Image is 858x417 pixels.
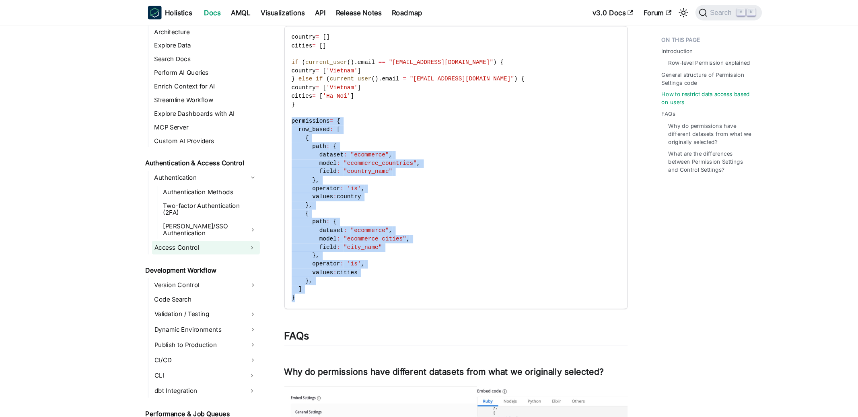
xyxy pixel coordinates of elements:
[288,56,327,62] span: current_user
[365,6,403,18] a: Roadmap
[318,151,321,157] span: :
[357,56,364,62] span: ==
[624,45,654,52] a: Introduction
[294,88,298,94] span: =
[383,222,387,228] span: ,
[143,102,245,113] a: Explore Dashboards with AI
[294,175,321,181] span: operator
[314,254,317,260] span: :
[308,64,337,70] span: 'Vietnam'
[311,72,350,78] span: current_user
[298,238,301,244] span: ,
[318,119,321,125] span: [
[292,6,312,18] a: API
[143,398,230,411] a: Performance Optimization
[143,362,230,375] a: dbt Integration
[367,56,465,62] span: "[EMAIL_ADDRESS][DOMAIN_NAME]"
[327,56,331,62] span: (
[298,64,301,70] span: =
[275,40,295,46] span: cities
[143,76,245,87] a: Enrich Context for AI
[337,64,341,70] span: ]
[291,191,294,197] span: ,
[268,346,592,356] h3: Why do permissions have different datasets from what we originally selected?
[624,67,714,82] a: General structure of Permission Settings code
[321,175,324,181] span: :
[294,135,308,141] span: path
[301,159,318,165] span: field
[331,56,334,62] span: )
[631,55,708,63] a: Row-level Permission explained
[152,189,245,206] a: Two-factor Authentication (2FA)
[143,277,245,288] a: Code Search
[314,183,317,189] span: :
[275,56,282,62] span: if
[656,5,718,19] button: Search (Command+K)
[135,385,245,396] a: Performance & Job Queues
[301,151,318,157] span: model
[143,263,245,275] a: Version Control
[143,290,245,303] a: Validation / Testing
[288,191,291,197] span: }
[275,32,298,38] span: country
[298,72,305,78] span: if
[341,175,344,181] span: ,
[305,80,308,86] span: [
[327,175,341,181] span: 'is'
[301,88,305,94] span: [
[135,148,245,160] a: Authentication & Access Control
[324,230,360,236] span: "city_name"
[354,72,357,78] span: )
[357,72,360,78] span: .
[282,72,295,78] span: else
[143,37,245,49] a: Explore Data
[308,72,311,78] span: (
[465,56,469,62] span: )
[288,262,291,268] span: }
[334,56,337,62] span: .
[603,6,638,18] a: Forum
[282,119,311,125] span: row_based
[140,6,181,18] a: HolisticsHolistics
[327,246,341,252] span: 'is'
[337,80,341,86] span: ]
[321,246,324,252] span: :
[213,6,241,18] a: AMQL
[143,333,245,346] a: CI/CD
[143,89,245,100] a: Streamline Workflow
[367,214,370,220] span: ,
[294,40,298,46] span: =
[695,8,703,15] kbd: ⌘
[275,80,298,86] span: country
[241,6,292,18] a: Visualizations
[132,24,252,417] nav: Docs sidebar
[318,183,341,189] span: country
[324,222,383,228] span: "ecommerce_cities"
[308,80,337,86] span: 'Vietnam'
[331,88,334,94] span: ]
[308,32,311,38] span: ]
[631,115,711,138] a: Why do permissions have different datasets from what we originally selected?
[294,238,298,244] span: }
[554,6,603,18] a: v3.0 Docs
[350,72,354,78] span: (
[308,206,311,212] span: :
[393,151,396,157] span: ,
[298,80,301,86] span: =
[143,63,245,74] a: Perform AI Queries
[275,88,295,94] span: cities
[230,398,245,411] button: Expand sidebar category 'Performance Optimization'
[318,159,321,165] span: :
[318,254,337,260] span: cities
[301,230,318,236] span: field
[143,127,245,139] a: Custom AI Providers
[624,85,714,101] a: How to restrict data access based on users
[275,72,278,78] span: }
[311,119,314,125] span: :
[830,389,850,409] button: Scroll back to top
[341,246,344,252] span: ,
[631,141,711,164] a: What are the differences between Permission Settings and Control Settings?
[705,8,713,15] kbd: K
[308,135,311,141] span: :
[298,167,301,173] span: ,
